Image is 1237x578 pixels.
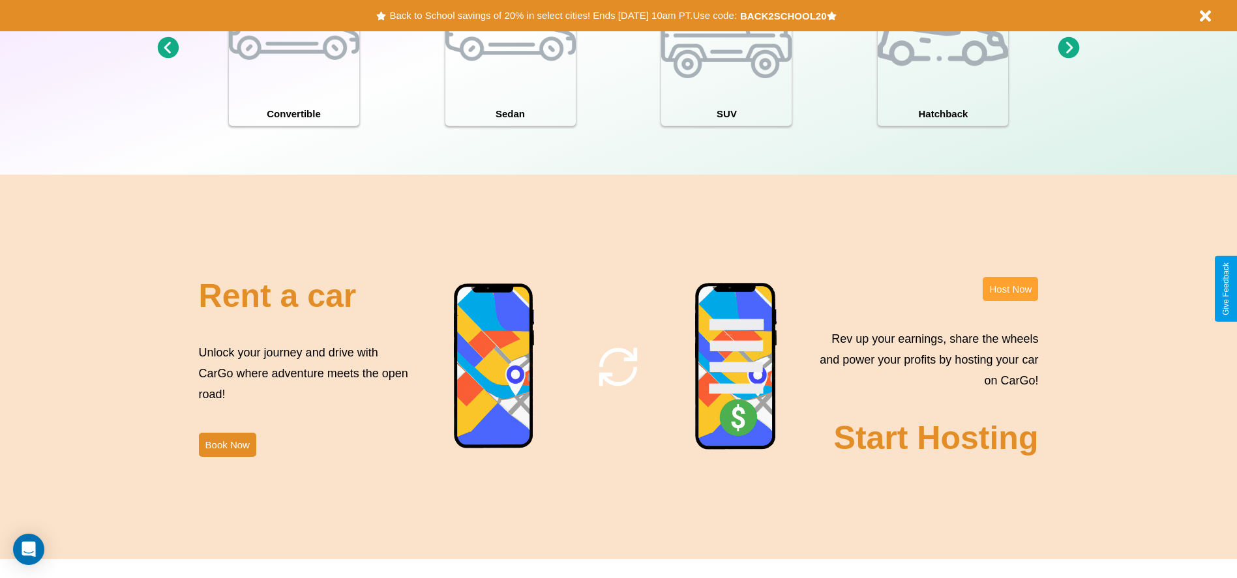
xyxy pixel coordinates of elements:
p: Unlock your journey and drive with CarGo where adventure meets the open road! [199,342,413,405]
div: Open Intercom Messenger [13,534,44,565]
h4: Hatchback [878,102,1008,126]
button: Back to School savings of 20% in select cities! Ends [DATE] 10am PT.Use code: [386,7,739,25]
h4: Sedan [445,102,576,126]
div: Give Feedback [1221,263,1230,315]
h2: Rent a car [199,277,357,315]
button: Host Now [983,277,1038,301]
p: Rev up your earnings, share the wheels and power your profits by hosting your car on CarGo! [812,328,1038,392]
h4: Convertible [229,102,359,126]
img: phone [694,282,778,452]
h2: Start Hosting [834,419,1039,457]
b: BACK2SCHOOL20 [740,10,827,22]
button: Book Now [199,433,256,457]
h4: SUV [661,102,792,126]
img: phone [453,283,535,450]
